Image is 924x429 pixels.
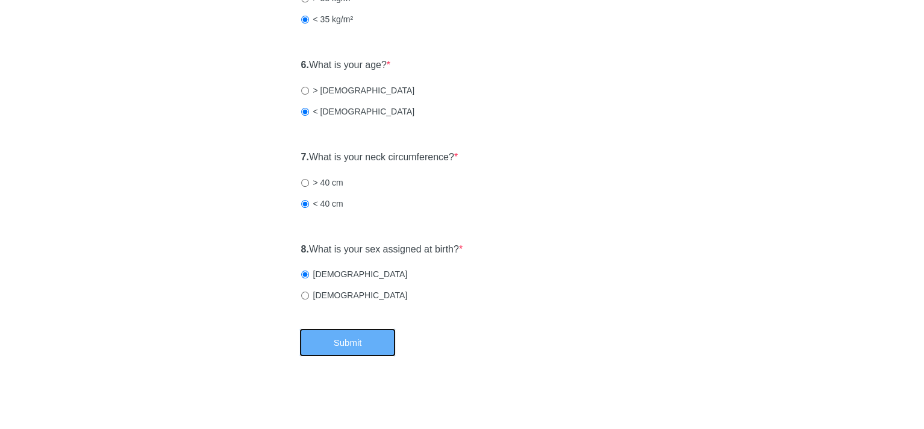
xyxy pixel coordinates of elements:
button: Submit [299,328,396,357]
input: > [DEMOGRAPHIC_DATA] [301,87,309,95]
label: [DEMOGRAPHIC_DATA] [301,268,408,280]
strong: 8. [301,244,309,254]
input: < 35 kg/m² [301,16,309,23]
label: < 40 cm [301,198,343,210]
strong: 6. [301,60,309,70]
label: What is your sex assigned at birth? [301,243,463,257]
strong: 7. [301,152,309,162]
label: > [DEMOGRAPHIC_DATA] [301,84,415,96]
input: [DEMOGRAPHIC_DATA] [301,271,309,278]
label: [DEMOGRAPHIC_DATA] [301,289,408,301]
label: < [DEMOGRAPHIC_DATA] [301,105,415,117]
label: < 35 kg/m² [301,13,354,25]
label: > 40 cm [301,177,343,189]
label: What is your neck circumference? [301,151,458,164]
input: < 40 cm [301,200,309,208]
input: > 40 cm [301,179,309,187]
label: What is your age? [301,58,391,72]
input: < [DEMOGRAPHIC_DATA] [301,108,309,116]
input: [DEMOGRAPHIC_DATA] [301,292,309,299]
